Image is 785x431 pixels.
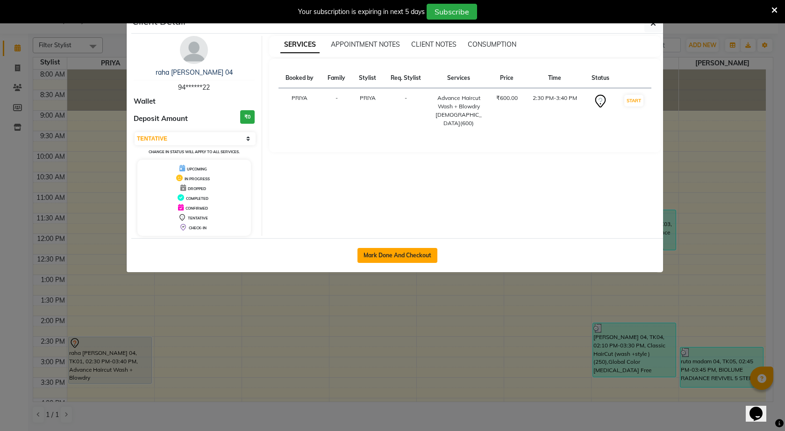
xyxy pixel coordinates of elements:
td: - [383,88,428,134]
a: raha [PERSON_NAME] 04 [156,68,233,77]
img: avatar [180,36,208,64]
div: Your subscription is expiring in next 5 days [298,7,425,17]
span: Deposit Amount [134,113,188,124]
h3: ₹0 [240,110,255,124]
td: 2:30 PM-3:40 PM [525,88,585,134]
span: SERVICES [280,36,320,53]
td: PRIYA [278,88,321,134]
th: Booked by [278,68,321,88]
span: CONSUMPTION [468,40,516,49]
button: START [624,95,643,106]
button: Mark Done And Checkout [357,248,437,263]
iframe: chat widget [746,394,776,422]
span: IN PROGRESS [185,177,210,181]
div: ₹600.00 [495,94,519,102]
th: Stylist [352,68,383,88]
span: DROPPED [188,186,206,191]
span: UPCOMING [187,167,207,171]
th: Status [585,68,616,88]
span: TENTATIVE [188,216,208,220]
span: APPOINTMENT NOTES [331,40,400,49]
th: Time [525,68,585,88]
span: CONFIRMED [186,206,208,211]
th: Family [321,68,352,88]
span: PRIYA [360,94,376,101]
span: COMPLETED [186,196,208,201]
td: - [321,88,352,134]
div: Advance Haircut Wash + Blowdry [DEMOGRAPHIC_DATA](600) [434,94,484,127]
span: CHECK-IN [189,226,207,230]
small: Change in status will apply to all services. [149,149,240,154]
span: Wallet [134,96,156,107]
th: Services [428,68,489,88]
span: CLIENT NOTES [411,40,457,49]
button: Subscribe [427,4,477,20]
th: Req. Stylist [383,68,428,88]
th: Price [489,68,525,88]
